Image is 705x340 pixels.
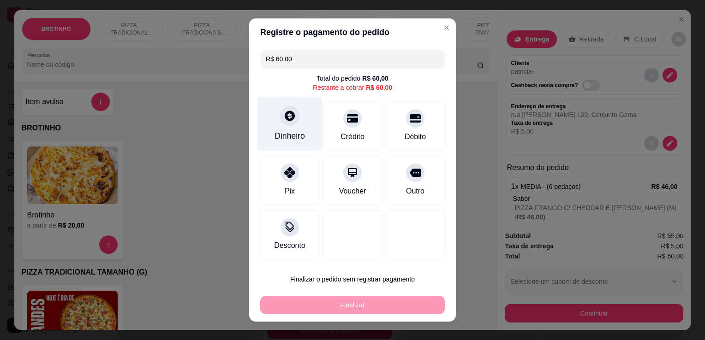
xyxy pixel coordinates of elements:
[341,131,364,142] div: Crédito
[439,20,454,35] button: Close
[317,74,388,83] div: Total do pedido
[339,186,366,197] div: Voucher
[366,83,392,92] div: R$ 60,00
[260,270,445,288] button: Finalizar o pedido sem registrar pagamento
[406,186,424,197] div: Outro
[274,240,305,251] div: Desconto
[285,186,295,197] div: Pix
[249,18,456,46] header: Registre o pagamento do pedido
[362,74,388,83] div: R$ 60,00
[313,83,392,92] div: Restante a cobrar
[405,131,426,142] div: Débito
[275,130,305,142] div: Dinheiro
[266,50,439,68] input: Ex.: hambúrguer de cordeiro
